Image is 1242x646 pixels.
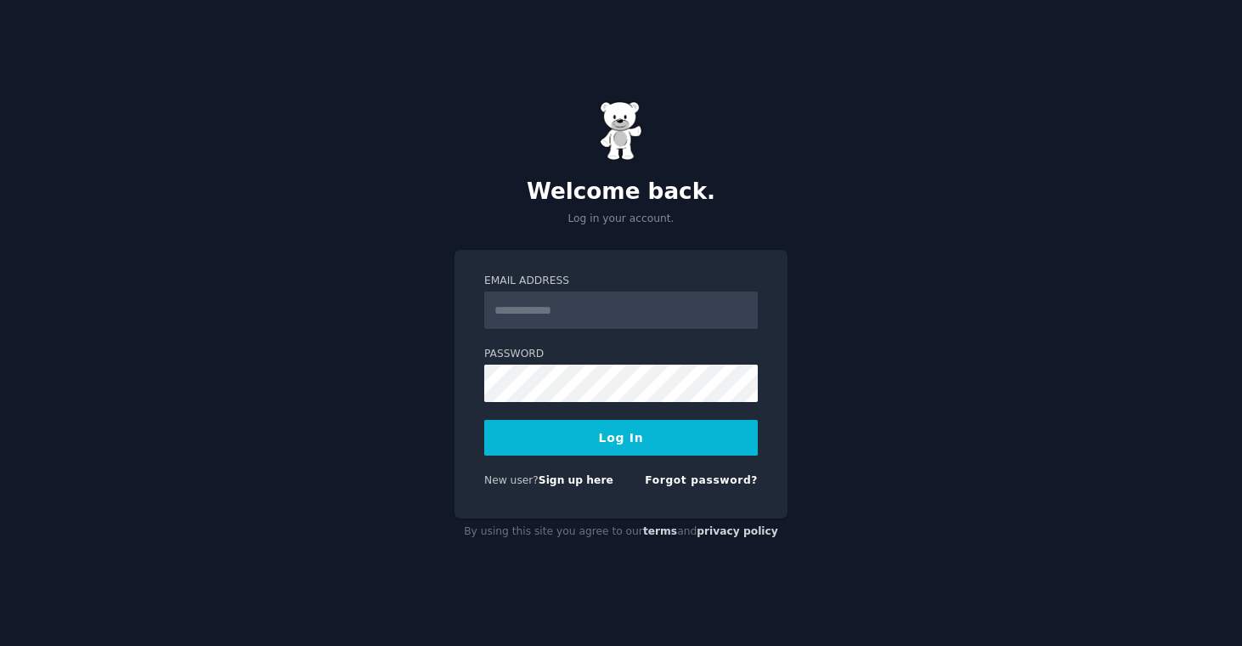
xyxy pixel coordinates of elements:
[484,474,539,486] span: New user?
[600,101,642,161] img: Gummy Bear
[697,525,778,537] a: privacy policy
[539,474,613,486] a: Sign up here
[645,474,758,486] a: Forgot password?
[484,420,758,456] button: Log In
[454,212,788,227] p: Log in your account.
[454,518,788,546] div: By using this site you agree to our and
[484,274,758,289] label: Email Address
[484,347,758,362] label: Password
[454,178,788,206] h2: Welcome back.
[643,525,677,537] a: terms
